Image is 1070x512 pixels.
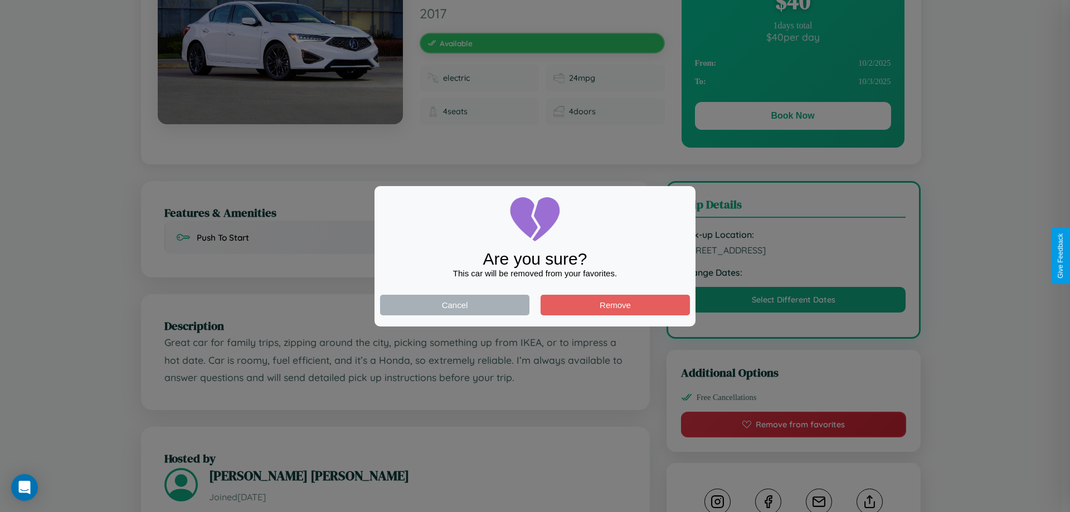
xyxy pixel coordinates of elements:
[380,295,529,315] button: Cancel
[380,269,690,278] div: This car will be removed from your favorites.
[507,192,563,247] img: broken-heart
[1057,233,1064,279] div: Give Feedback
[541,295,690,315] button: Remove
[11,474,38,501] div: Open Intercom Messenger
[380,250,690,269] div: Are you sure?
